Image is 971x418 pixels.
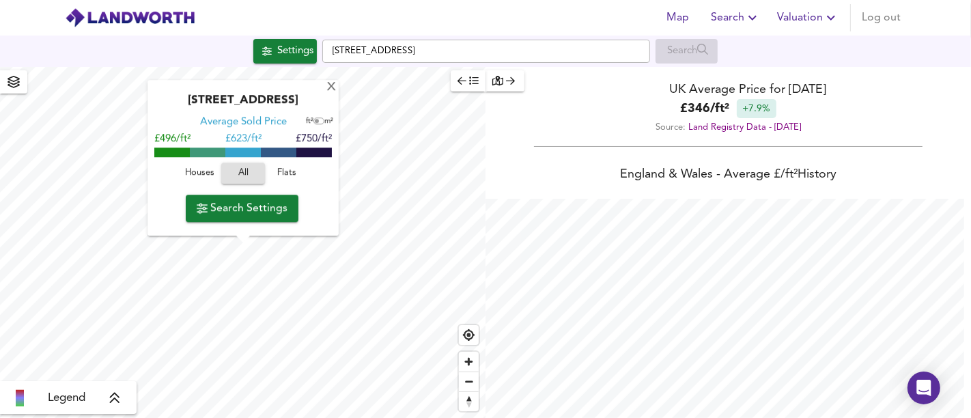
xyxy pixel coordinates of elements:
[326,81,337,94] div: X
[459,391,479,411] button: Reset bearing to north
[459,325,479,345] button: Find my location
[485,118,971,137] div: Source:
[178,163,221,184] button: Houses
[772,4,845,31] button: Valuation
[777,8,839,27] span: Valuation
[907,372,940,404] div: Open Intercom Messenger
[459,372,479,391] span: Zoom out
[322,40,650,63] input: Enter a location...
[253,39,317,64] button: Settings
[154,94,332,116] div: [STREET_ADDRESS]
[862,8,901,27] span: Log out
[225,135,262,145] span: £ 623/ft²
[705,4,766,31] button: Search
[186,195,298,222] button: Search Settings
[265,163,309,184] button: Flats
[253,39,317,64] div: Click to configure Search Settings
[711,8,761,27] span: Search
[485,166,971,185] div: England & Wales - Average £/ ft² History
[268,166,305,182] span: Flats
[656,39,718,64] div: Enable a Source before running a Search
[681,100,730,118] b: £ 346 / ft²
[737,99,776,118] div: +7.9%
[154,135,191,145] span: £496/ft²
[324,118,333,126] span: m²
[197,199,287,218] span: Search Settings
[688,123,801,132] a: Land Registry Data - [DATE]
[200,116,287,130] div: Average Sold Price
[181,166,218,182] span: Houses
[459,352,479,372] button: Zoom in
[656,4,700,31] button: Map
[65,8,195,28] img: logo
[459,372,479,391] button: Zoom out
[459,392,479,411] span: Reset bearing to north
[221,163,265,184] button: All
[296,135,332,145] span: £750/ft²
[277,42,313,60] div: Settings
[662,8,694,27] span: Map
[228,166,258,182] span: All
[48,390,85,406] span: Legend
[856,4,906,31] button: Log out
[306,118,313,126] span: ft²
[485,81,971,99] div: UK Average Price for [DATE]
